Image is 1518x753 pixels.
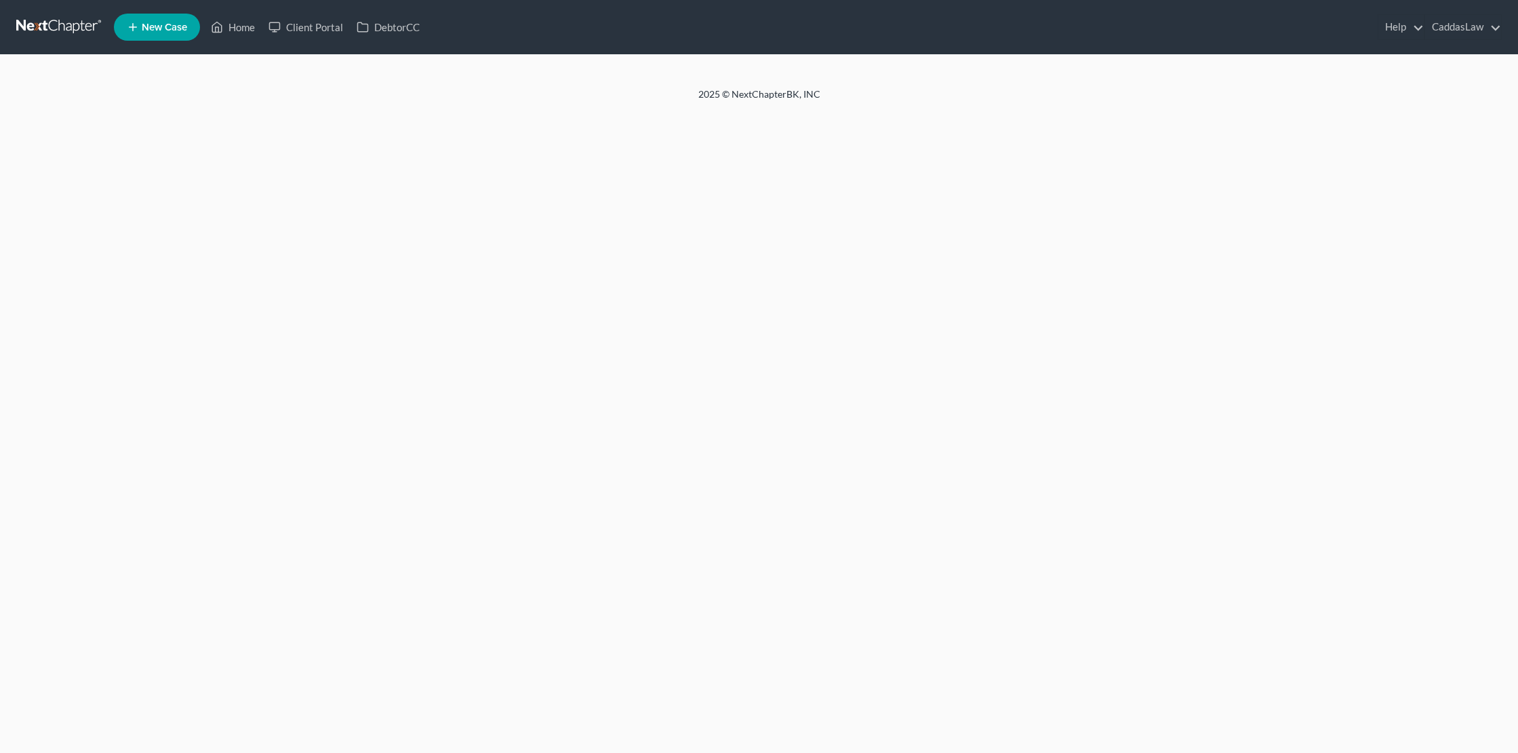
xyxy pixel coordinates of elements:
[262,15,350,39] a: Client Portal
[114,14,200,41] new-legal-case-button: New Case
[204,15,262,39] a: Home
[1425,15,1501,39] a: CaddasLaw
[350,15,426,39] a: DebtorCC
[373,88,1146,112] div: 2025 © NextChapterBK, INC
[1378,15,1424,39] a: Help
